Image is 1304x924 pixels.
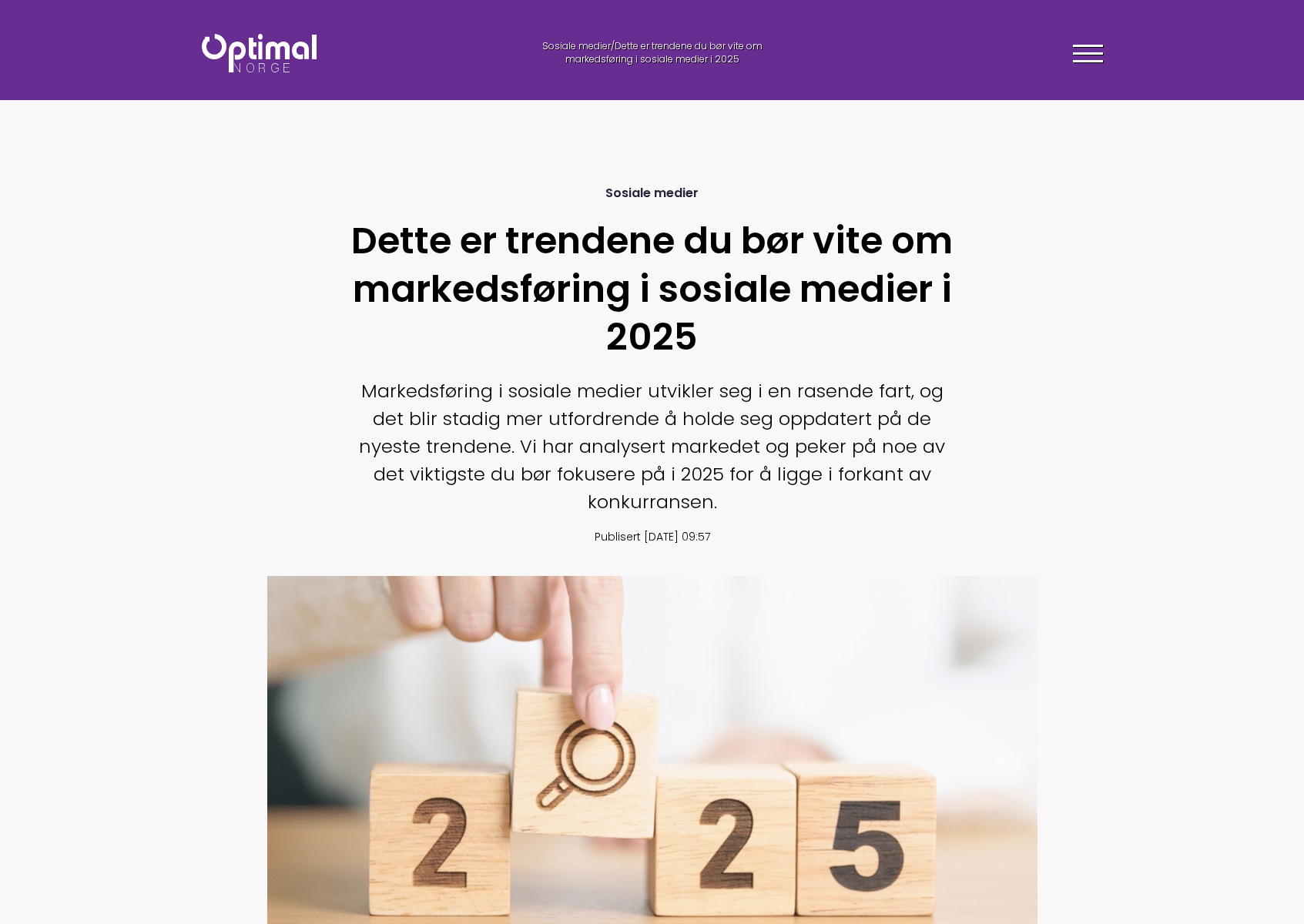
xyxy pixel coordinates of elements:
span: Publisert [DATE] 09:57 [595,529,710,544]
span: Sosiale medier [605,184,699,202]
div: / [510,40,795,66]
p: Markedsføring i sosiale medier utvikler seg i en rasende fart, og det blir stadig mer utfordrende... [348,377,957,516]
span: Dette er trendene du bør vite om markedsføring i sosiale medier i 2025 [565,39,763,65]
img: Optimal Norge [202,34,317,72]
a: Sosiale medier [542,39,611,52]
h1: Dette er trendene du bør vite om markedsføring i sosiale medier i 2025 [348,217,957,361]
